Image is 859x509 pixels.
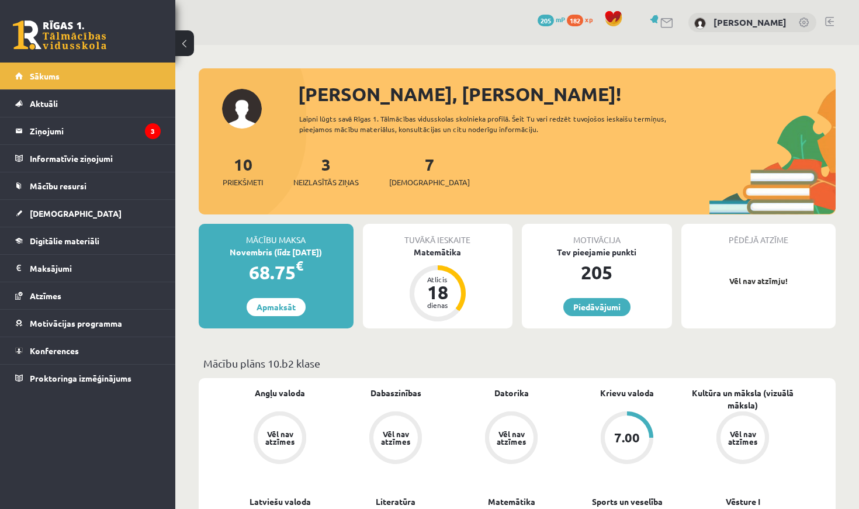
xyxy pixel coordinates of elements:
a: 182 xp [567,15,598,24]
div: Matemātika [363,246,513,258]
a: Vēl nav atzīmes [685,411,801,466]
a: Matemātika Atlicis 18 dienas [363,246,513,323]
span: 205 [538,15,554,26]
a: Aktuāli [15,90,161,117]
a: Krievu valoda [600,387,654,399]
div: 7.00 [614,431,640,444]
img: Linda Vutkeviča [694,18,706,29]
a: Latviešu valoda [250,496,311,508]
div: Tuvākā ieskaite [363,224,513,246]
a: Rīgas 1. Tālmācības vidusskola [13,20,106,50]
a: Motivācijas programma [15,310,161,337]
span: [DEMOGRAPHIC_DATA] [30,208,122,219]
legend: Informatīvie ziņojumi [30,145,161,172]
div: Atlicis [420,276,455,283]
span: Digitālie materiāli [30,236,99,246]
span: [DEMOGRAPHIC_DATA] [389,176,470,188]
div: 68.75 [199,258,354,286]
span: 182 [567,15,583,26]
span: Aktuāli [30,98,58,109]
i: 3 [145,123,161,139]
div: Laipni lūgts savā Rīgas 1. Tālmācības vidusskolas skolnieka profilā. Šeit Tu vari redzēt tuvojošo... [299,113,681,134]
a: Dabaszinības [370,387,421,399]
a: Datorika [494,387,529,399]
a: Sports un veselība [592,496,663,508]
legend: Maksājumi [30,255,161,282]
a: Vēl nav atzīmes [338,411,453,466]
a: [PERSON_NAME] [713,16,787,28]
span: Priekšmeti [223,176,263,188]
a: Matemātika [488,496,535,508]
div: dienas [420,302,455,309]
a: 3Neizlasītās ziņas [293,154,359,188]
div: 18 [420,283,455,302]
span: Konferences [30,345,79,356]
div: Vēl nav atzīmes [495,430,528,445]
a: Literatūra [376,496,415,508]
span: Neizlasītās ziņas [293,176,359,188]
legend: Ziņojumi [30,117,161,144]
span: Proktoringa izmēģinājums [30,373,131,383]
a: 205 mP [538,15,565,24]
a: Atzīmes [15,282,161,309]
a: Angļu valoda [255,387,305,399]
a: 10Priekšmeti [223,154,263,188]
a: Informatīvie ziņojumi [15,145,161,172]
span: Atzīmes [30,290,61,301]
a: Konferences [15,337,161,364]
div: Tev pieejamie punkti [522,246,672,258]
div: Vēl nav atzīmes [726,430,759,445]
a: 7.00 [569,411,685,466]
a: Sākums [15,63,161,89]
p: Vēl nav atzīmju! [687,275,830,287]
div: 205 [522,258,672,286]
a: Apmaksāt [247,298,306,316]
a: Vēl nav atzīmes [222,411,338,466]
a: Maksājumi [15,255,161,282]
div: Vēl nav atzīmes [264,430,296,445]
a: Piedāvājumi [563,298,631,316]
div: Pēdējā atzīme [681,224,836,246]
span: xp [585,15,593,24]
a: Digitālie materiāli [15,227,161,254]
a: Ziņojumi3 [15,117,161,144]
a: Kultūra un māksla (vizuālā māksla) [685,387,801,411]
div: Vēl nav atzīmes [379,430,412,445]
span: Sākums [30,71,60,81]
span: € [296,257,303,274]
span: Motivācijas programma [30,318,122,328]
div: Motivācija [522,224,672,246]
div: [PERSON_NAME], [PERSON_NAME]! [298,80,836,108]
a: Proktoringa izmēģinājums [15,365,161,392]
div: Novembris (līdz [DATE]) [199,246,354,258]
div: Mācību maksa [199,224,354,246]
a: Vēsture I [726,496,760,508]
a: 7[DEMOGRAPHIC_DATA] [389,154,470,188]
p: Mācību plāns 10.b2 klase [203,355,831,371]
a: [DEMOGRAPHIC_DATA] [15,200,161,227]
a: Vēl nav atzīmes [453,411,569,466]
a: Mācību resursi [15,172,161,199]
span: mP [556,15,565,24]
span: Mācību resursi [30,181,86,191]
